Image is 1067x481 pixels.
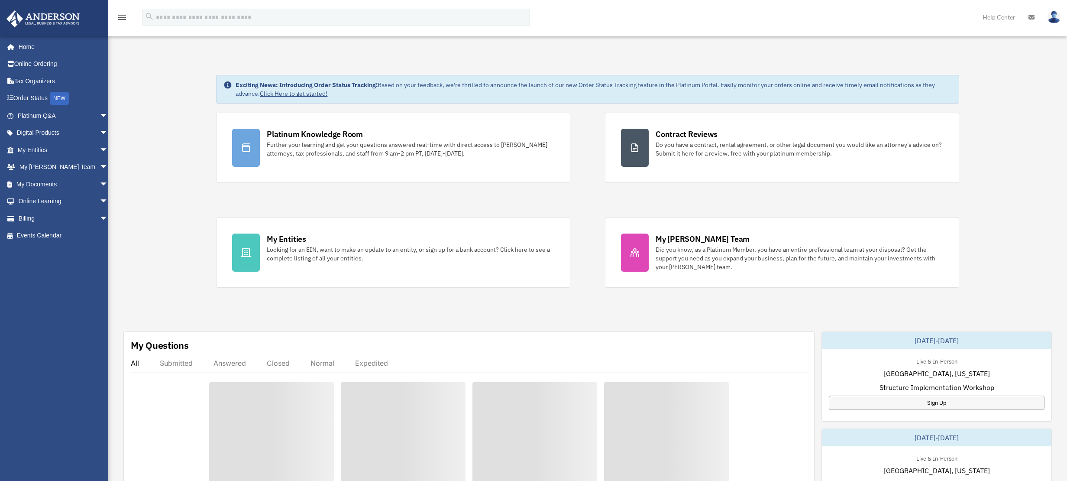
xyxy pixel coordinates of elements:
a: Online Ordering [6,55,121,73]
div: Do you have a contract, rental agreement, or other legal document you would like an attorney's ad... [656,140,943,158]
a: Platinum Q&Aarrow_drop_down [6,107,121,124]
div: [DATE]-[DATE] [822,429,1051,446]
span: Structure Implementation Workshop [879,382,994,393]
a: Billingarrow_drop_down [6,210,121,227]
a: Events Calendar [6,227,121,244]
a: Contract Reviews Do you have a contract, rental agreement, or other legal document you would like... [605,113,959,183]
a: Platinum Knowledge Room Further your learning and get your questions answered real-time with dire... [216,113,570,183]
a: My Documentsarrow_drop_down [6,175,121,193]
a: Home [6,38,117,55]
i: search [145,12,154,21]
div: Expedited [355,359,388,367]
span: arrow_drop_down [100,124,117,142]
div: Platinum Knowledge Room [267,129,363,140]
a: My [PERSON_NAME] Team Did you know, as a Platinum Member, you have an entire professional team at... [605,218,959,288]
div: [DATE]-[DATE] [822,332,1051,349]
a: menu [117,15,127,23]
img: Anderson Advisors Platinum Portal [4,10,82,27]
a: Click Here to get started! [260,90,327,97]
a: My Entities Looking for an EIN, want to make an update to an entity, or sign up for a bank accoun... [216,218,570,288]
div: Further your learning and get your questions answered real-time with direct access to [PERSON_NAM... [267,140,554,158]
strong: Exciting News: Introducing Order Status Tracking! [236,81,378,89]
div: Closed [267,359,290,367]
div: My Questions [131,339,189,352]
div: All [131,359,139,367]
span: arrow_drop_down [100,175,117,193]
span: [GEOGRAPHIC_DATA], [US_STATE] [884,465,990,476]
a: Tax Organizers [6,72,121,90]
img: User Pic [1048,11,1061,23]
div: Live & In-Person [909,356,964,365]
a: My Entitiesarrow_drop_down [6,141,121,159]
a: Order StatusNEW [6,90,121,107]
div: Normal [310,359,334,367]
div: Based on your feedback, we're thrilled to announce the launch of our new Order Status Tracking fe... [236,81,951,98]
span: arrow_drop_down [100,193,117,211]
div: NEW [50,92,69,105]
div: Did you know, as a Platinum Member, you have an entire professional team at your disposal? Get th... [656,245,943,271]
div: Submitted [160,359,193,367]
div: Live & In-Person [909,453,964,462]
div: Contract Reviews [656,129,718,140]
a: Sign Up [829,396,1044,410]
span: arrow_drop_down [100,141,117,159]
span: arrow_drop_down [100,210,117,227]
div: Answered [213,359,246,367]
a: My [PERSON_NAME] Teamarrow_drop_down [6,159,121,176]
div: Looking for an EIN, want to make an update to an entity, or sign up for a bank account? Click her... [267,245,554,263]
span: [GEOGRAPHIC_DATA], [US_STATE] [884,368,990,379]
div: My [PERSON_NAME] Team [656,234,750,244]
a: Online Learningarrow_drop_down [6,193,121,210]
span: arrow_drop_down [100,107,117,125]
a: Digital Productsarrow_drop_down [6,124,121,142]
span: arrow_drop_down [100,159,117,176]
i: menu [117,12,127,23]
div: My Entities [267,234,306,244]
